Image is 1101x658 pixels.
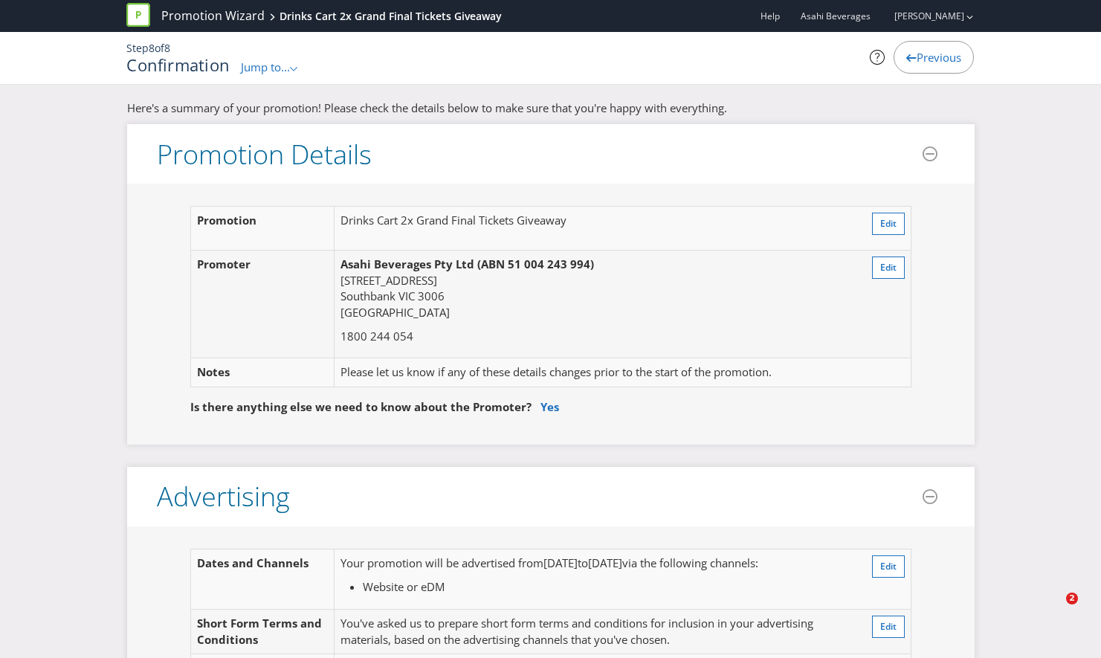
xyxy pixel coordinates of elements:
[161,7,265,25] a: Promotion Wizard
[157,140,372,170] h3: Promotion Details
[155,41,164,55] span: of
[917,50,961,65] span: Previous
[588,555,622,570] span: [DATE]
[872,616,905,638] button: Edit
[1066,593,1078,604] span: 2
[363,579,445,594] span: Website or eDM
[477,257,594,271] span: (ABN 51 004 243 994)
[872,257,905,279] button: Edit
[335,358,848,387] td: Please let us know if any of these details changes prior to the start of the promotion.
[543,555,578,570] span: [DATE]
[157,482,290,512] h3: Advertising
[418,288,445,303] span: 3006
[340,329,842,344] p: 1800 244 054
[622,555,758,570] span: via the following channels:
[880,620,897,633] span: Edit
[1036,593,1071,628] iframe: Intercom live chat
[126,56,230,74] h1: Confirmation
[190,549,335,610] td: Dates and Channels
[801,10,871,22] span: Asahi Beverages
[340,305,450,320] span: [GEOGRAPHIC_DATA]
[149,41,155,55] span: 8
[241,59,290,74] span: Jump to...
[761,10,780,22] a: Help
[197,257,251,271] span: Promoter
[340,616,813,646] span: You've asked us to prepare short form terms and conditions for inclusion in your advertising mate...
[398,288,415,303] span: VIC
[190,207,335,251] td: Promotion
[190,358,335,387] td: Notes
[190,399,532,414] span: Is there anything else we need to know about the Promoter?
[879,10,964,22] a: [PERSON_NAME]
[340,288,395,303] span: Southbank
[280,9,502,24] div: Drinks Cart 2x Grand Final Tickets Giveaway
[872,555,905,578] button: Edit
[340,555,543,570] span: Your promotion will be advertised from
[340,273,437,288] span: [STREET_ADDRESS]
[540,399,559,414] a: Yes
[880,261,897,274] span: Edit
[335,207,848,251] td: Drinks Cart 2x Grand Final Tickets Giveaway
[164,41,170,55] span: 8
[880,560,897,572] span: Edit
[190,610,335,654] td: Short Form Terms and Conditions
[880,217,897,230] span: Edit
[578,555,588,570] span: to
[872,213,905,235] button: Edit
[340,257,474,271] span: Asahi Beverages Pty Ltd
[127,100,975,116] p: Here's a summary of your promotion! Please check the details below to make sure that you're happy...
[126,41,149,55] span: Step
